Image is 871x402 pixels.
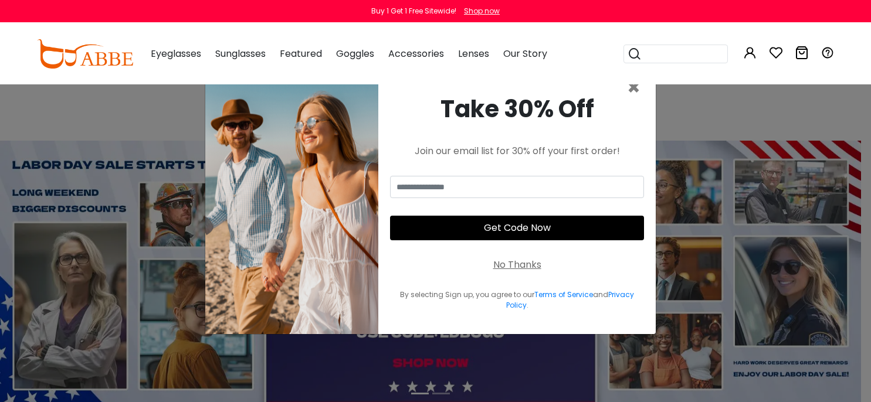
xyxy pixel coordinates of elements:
[464,6,500,16] div: Shop now
[390,289,644,311] div: By selecting Sign up, you agree to our and .
[503,47,547,60] span: Our Story
[390,91,644,127] div: Take 30% Off
[215,47,266,60] span: Sunglasses
[458,47,489,60] span: Lenses
[627,77,640,98] button: Close
[390,144,644,158] div: Join our email list for 30% off your first order!
[627,73,640,103] span: ×
[280,47,322,60] span: Featured
[493,258,541,272] div: No Thanks
[151,47,201,60] span: Eyeglasses
[37,39,133,69] img: abbeglasses.com
[336,47,374,60] span: Goggles
[534,289,593,299] a: Terms of Service
[371,6,456,16] div: Buy 1 Get 1 Free Sitewide!
[390,216,644,240] button: Get Code Now
[205,68,378,334] img: welcome
[458,6,500,16] a: Shop now
[506,289,635,310] a: Privacy Policy
[388,47,444,60] span: Accessories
